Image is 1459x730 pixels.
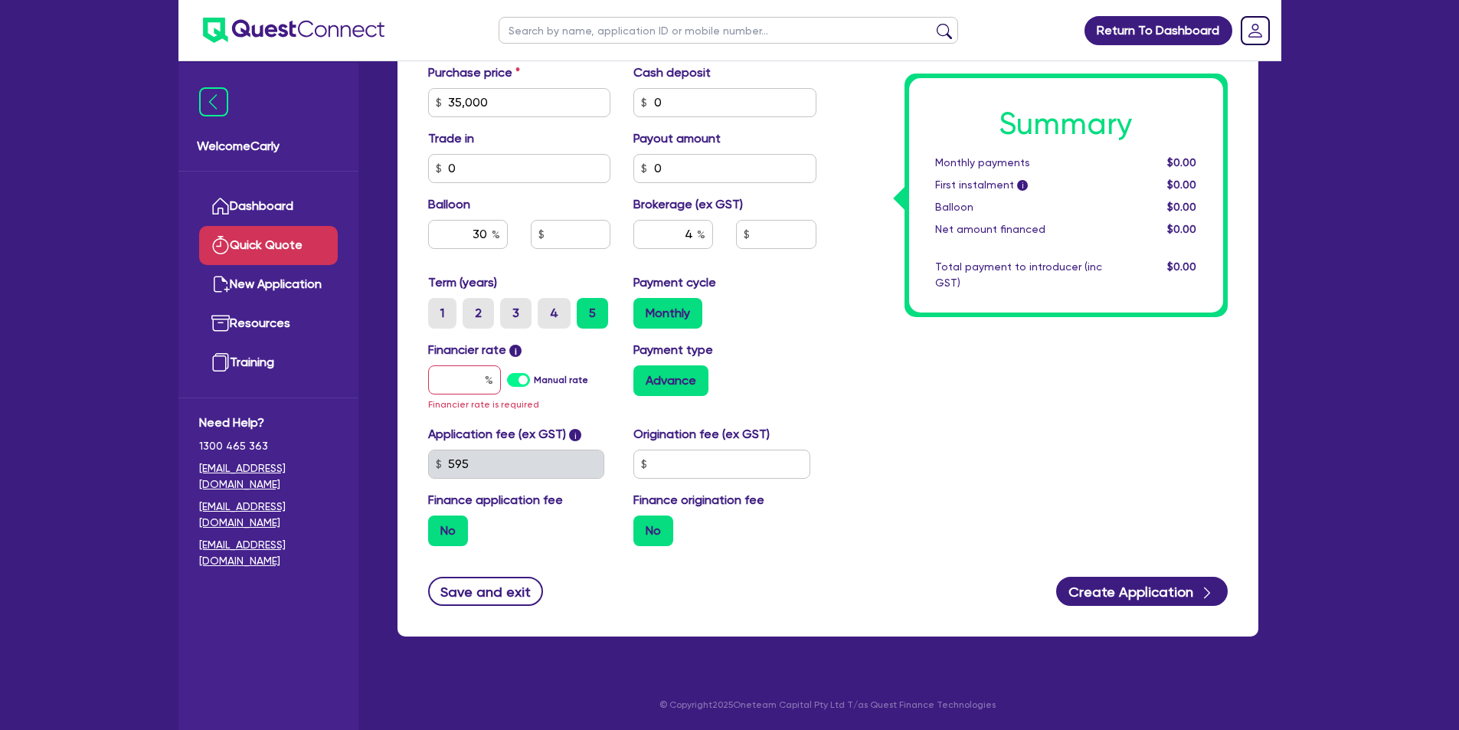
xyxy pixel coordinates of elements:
img: training [211,353,230,372]
label: Payout amount [633,129,721,148]
p: © Copyright 2025 Oneteam Capital Pty Ltd T/as Quest Finance Technologies [387,698,1269,712]
img: icon-menu-close [199,87,228,116]
div: Total payment to introducer (inc GST) [924,259,1114,291]
span: $0.00 [1167,260,1196,273]
div: Net amount financed [924,221,1114,237]
button: Save and exit [428,577,544,606]
span: Need Help? [199,414,338,432]
h1: Summary [935,106,1197,142]
a: Quick Quote [199,226,338,265]
label: Term (years) [428,273,497,292]
label: 5 [577,298,608,329]
label: 4 [538,298,571,329]
label: 3 [500,298,532,329]
div: First instalment [924,177,1114,193]
a: [EMAIL_ADDRESS][DOMAIN_NAME] [199,499,338,531]
label: Origination fee (ex GST) [633,425,770,444]
label: Brokerage (ex GST) [633,195,743,214]
img: quick-quote [211,236,230,254]
button: Create Application [1056,577,1228,606]
label: Trade in [428,129,474,148]
span: 1300 465 363 [199,438,338,454]
input: Search by name, application ID or mobile number... [499,17,958,44]
img: new-application [211,275,230,293]
label: Monthly [633,298,702,329]
label: Purchase price [428,64,520,82]
label: Balloon [428,195,470,214]
label: Cash deposit [633,64,711,82]
label: Advance [633,365,708,396]
span: i [509,345,522,357]
span: Welcome Carly [197,137,340,155]
a: [EMAIL_ADDRESS][DOMAIN_NAME] [199,460,338,493]
label: 2 [463,298,494,329]
span: $0.00 [1167,223,1196,235]
span: $0.00 [1167,201,1196,213]
label: Finance application fee [428,491,563,509]
label: Finance origination fee [633,491,764,509]
div: Balloon [924,199,1114,215]
div: Monthly payments [924,155,1114,171]
label: No [633,516,673,546]
a: [EMAIL_ADDRESS][DOMAIN_NAME] [199,537,338,569]
a: New Application [199,265,338,304]
a: Dashboard [199,187,338,226]
a: Training [199,343,338,382]
span: i [1017,181,1028,192]
img: resources [211,314,230,332]
span: i [569,429,581,441]
label: Application fee (ex GST) [428,425,566,444]
a: Return To Dashboard [1084,16,1232,45]
label: No [428,516,468,546]
label: Financier rate [428,341,522,359]
span: Financier rate is required [428,399,539,410]
img: quest-connect-logo-blue [203,18,384,43]
a: Resources [199,304,338,343]
label: Payment cycle [633,273,716,292]
span: $0.00 [1167,156,1196,169]
label: 1 [428,298,456,329]
label: Manual rate [534,373,588,387]
span: $0.00 [1167,178,1196,191]
label: Payment type [633,341,713,359]
a: Dropdown toggle [1235,11,1275,51]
